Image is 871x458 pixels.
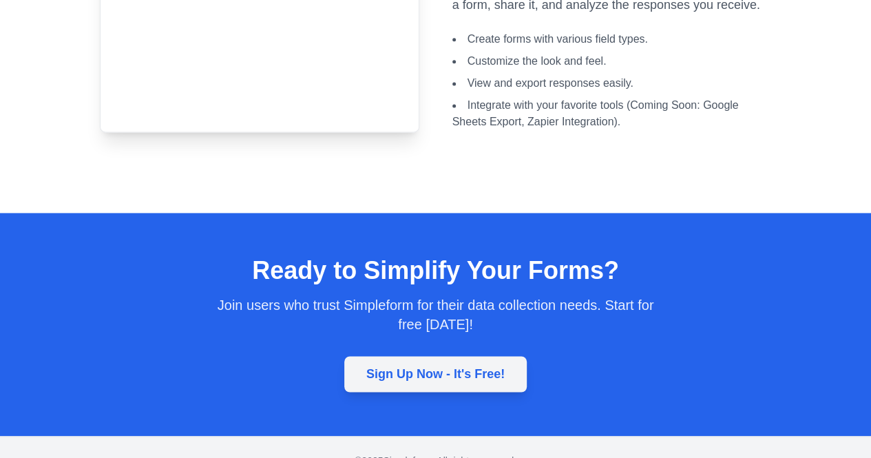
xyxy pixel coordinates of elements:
li: Create forms with various field types. [452,31,772,48]
li: View and export responses easily. [452,75,772,92]
a: Sign Up Now - It's Free! [344,356,527,392]
h2: Ready to Simplify Your Forms? [83,257,788,284]
li: Customize the look and feel. [452,53,772,70]
p: Join users who trust Simpleform for their data collection needs. Start for free [DATE]! [204,295,667,334]
li: Integrate with your favorite tools (Coming Soon: Google Sheets Export, Zapier Integration). [452,97,772,130]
